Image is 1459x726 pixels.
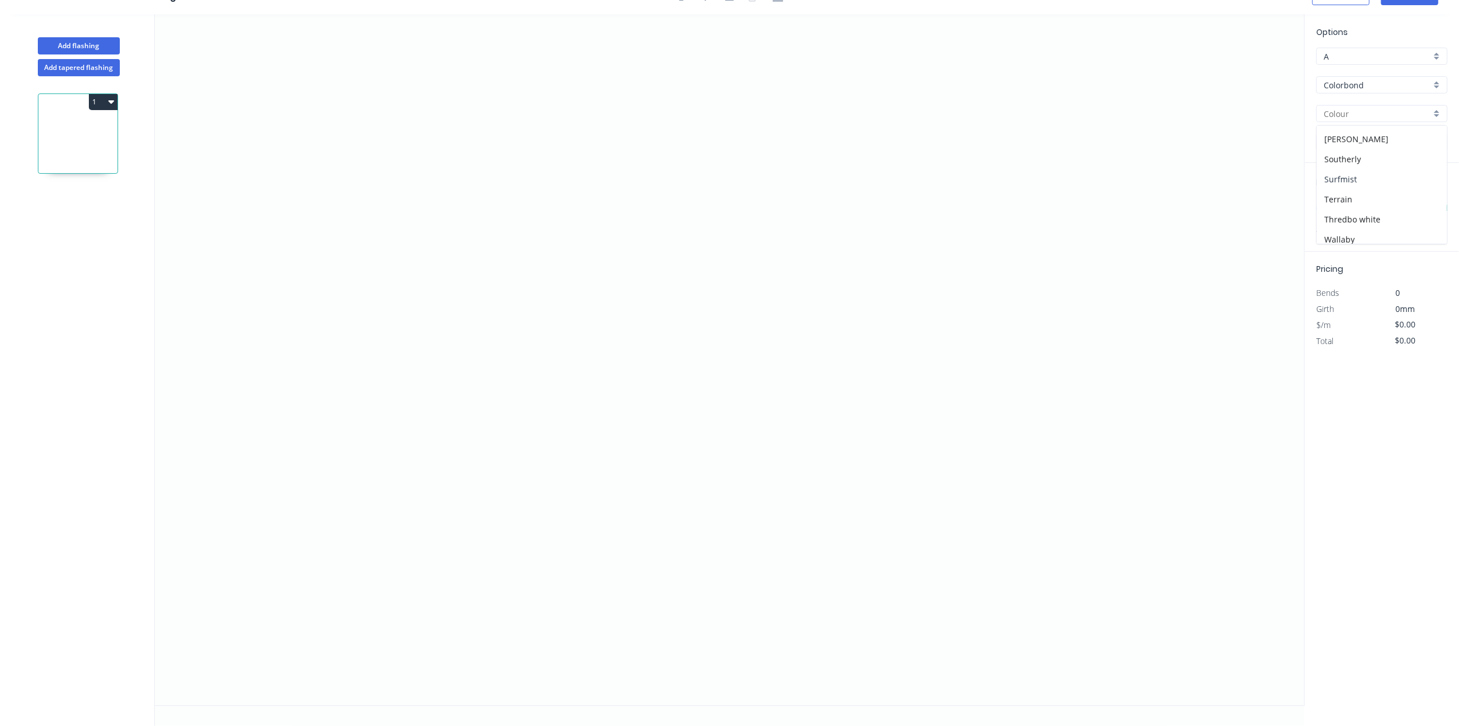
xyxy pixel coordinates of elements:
button: Add flashing [38,37,120,54]
div: Terrain [1317,189,1447,209]
svg: 0 [155,14,1304,705]
span: $/m [1316,319,1331,330]
input: Material [1324,79,1431,91]
span: Total [1316,335,1333,346]
button: 1 [89,94,118,110]
span: Options [1316,26,1348,38]
button: Add tapered flashing [38,59,120,76]
span: 0mm [1396,303,1415,314]
span: Girth [1316,303,1334,314]
div: Surfmist [1317,169,1447,189]
span: 0 [1396,287,1401,298]
div: Thredbo white [1317,209,1447,229]
span: Pricing [1316,263,1343,275]
div: [PERSON_NAME] [1317,129,1447,149]
input: Price level [1324,50,1431,63]
input: Colour [1324,108,1431,120]
div: Southerly [1317,149,1447,169]
span: Bends [1316,287,1339,298]
div: Wallaby [1317,229,1447,249]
